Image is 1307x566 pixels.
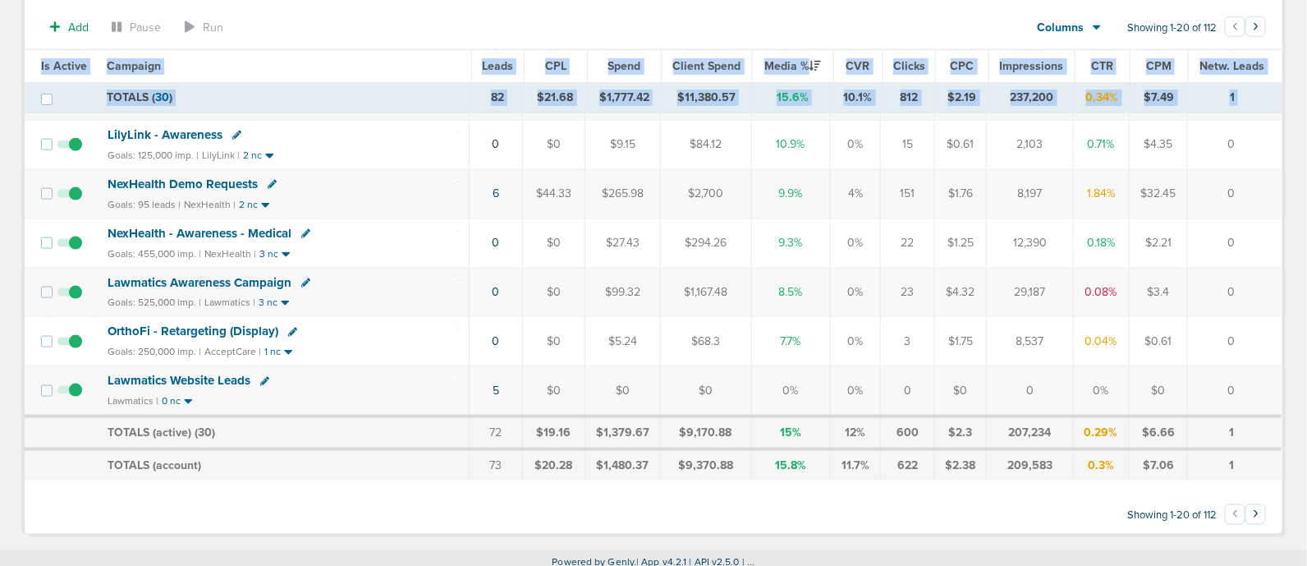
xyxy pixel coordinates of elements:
td: $0 [522,120,585,169]
td: $2.19 [936,83,988,113]
td: $0 [522,219,585,268]
td: $0 [522,268,585,317]
td: 0.04% [1074,317,1130,366]
span: Leads [482,59,513,73]
button: Go to next page [1245,16,1266,37]
td: 0 [1188,268,1282,317]
td: 15 [881,120,935,169]
small: Lawmatics | [204,297,255,308]
td: $1,167.48 [660,268,751,317]
span: LilyLink - Awareness [108,127,222,142]
td: $19.16 [522,416,585,449]
small: Lawmatics | [108,395,158,407]
span: Is Active [41,59,87,73]
td: 22 [881,219,935,268]
span: Showing 1-20 of 112 [1127,21,1217,35]
span: Impressions [1000,59,1064,73]
td: 237,200 [989,83,1075,113]
td: 12% [830,416,880,449]
td: 4% [830,169,880,219]
td: 0.08% [1074,268,1130,317]
td: 15.8% [751,449,830,481]
td: 9.3% [751,219,830,268]
td: 7.7% [751,317,830,366]
td: $0 [660,366,751,416]
td: $1,777.42 [587,83,662,113]
span: 30 [198,426,212,439]
td: 0% [830,366,880,416]
td: 0 [1188,120,1282,169]
small: LilyLink | [202,150,240,161]
td: 207,234 [987,416,1074,449]
td: $68.3 [660,317,751,366]
span: Media % [764,59,821,73]
span: Lawmatics Website Leads [108,373,250,388]
a: 0 [493,137,500,151]
td: $0 [585,366,660,416]
span: NexHealth Demo Requests [108,177,258,191]
td: $3.4 [1129,268,1188,317]
span: Lawmatics Awareness Campaign [108,275,291,290]
td: $1,379.67 [585,416,660,449]
td: $2,700 [660,169,751,219]
td: 622 [881,449,935,481]
td: 15% [751,416,830,449]
td: 0 [1188,366,1282,416]
td: 0.71% [1074,120,1130,169]
td: $1.25 [934,219,987,268]
span: Client Spend [673,59,741,73]
td: 0 [1188,317,1282,366]
td: 0 [1188,169,1282,219]
td: $0 [522,366,585,416]
td: $2.38 [934,449,987,481]
td: 0% [830,120,880,169]
span: CPL [545,59,566,73]
td: 0 [987,366,1074,416]
span: CTR [1091,59,1113,73]
td: $1.75 [934,317,987,366]
td: $9.15 [585,120,660,169]
span: Showing 1-20 of 112 [1127,509,1217,523]
td: 1 [1188,416,1282,449]
small: 3 nc [259,248,278,260]
td: 812 [883,83,936,113]
td: $0 [934,366,987,416]
td: $4.32 [934,268,987,317]
td: 209,583 [987,449,1074,481]
td: TOTALS (active) ( ) [98,416,469,449]
td: $5.24 [585,317,660,366]
span: CPM [1146,59,1172,73]
small: Goals: 125,000 imp. | [108,150,199,162]
td: $11,380.57 [662,83,752,113]
td: $99.32 [585,268,660,317]
small: 2 nc [239,199,258,211]
td: $84.12 [660,120,751,169]
td: 600 [881,416,935,449]
span: Clicks [893,59,925,73]
td: $20.28 [522,449,585,481]
td: 3 [881,317,935,366]
ul: Pagination [1225,19,1266,39]
small: Goals: 525,000 imp. | [108,297,201,309]
td: 9.9% [751,169,830,219]
td: $6.66 [1129,416,1188,449]
td: 10.9% [751,120,830,169]
td: 72 [470,416,523,449]
td: $21.68 [524,83,587,113]
span: NexHealth - Awareness - Medical [108,226,291,241]
td: TOTALS (account) [98,449,469,481]
td: $9,170.88 [660,416,751,449]
span: CVR [846,59,870,73]
td: $27.43 [585,219,660,268]
td: 2,103 [987,120,1074,169]
small: NexHealth | [184,199,236,210]
small: 0 nc [162,395,181,407]
td: $265.98 [585,169,660,219]
span: Campaign [107,59,161,73]
td: 11.7% [830,449,880,481]
td: 82 [471,83,525,113]
span: Spend [608,59,641,73]
td: 8,537 [987,317,1074,366]
small: Goals: 95 leads | [108,199,181,211]
td: 73 [470,449,523,481]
